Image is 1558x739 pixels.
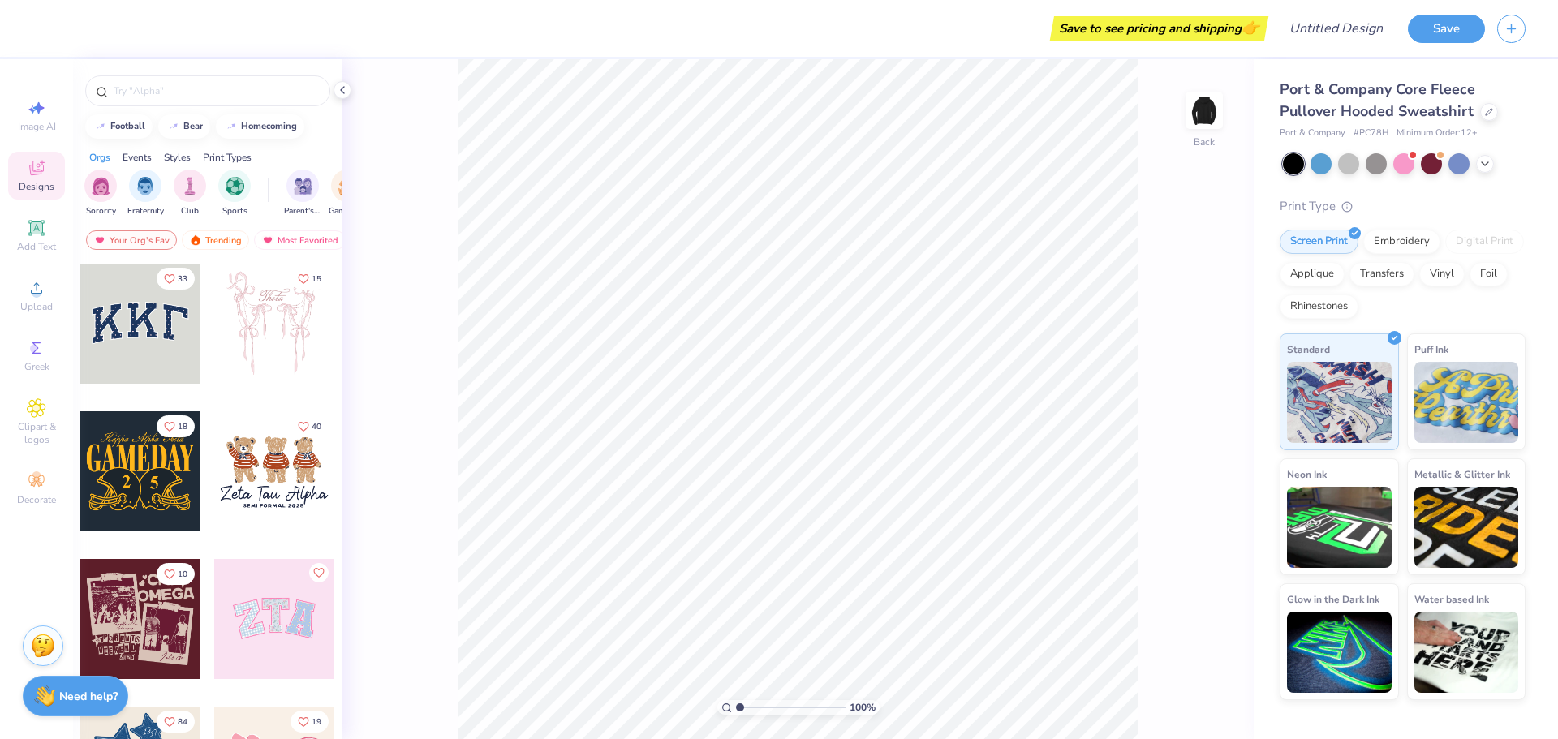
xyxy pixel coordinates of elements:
span: Fraternity [127,205,164,217]
div: Events [123,150,152,165]
button: Like [309,563,329,582]
span: Add Text [17,240,56,253]
img: most_fav.gif [93,234,106,246]
img: Neon Ink [1287,487,1392,568]
div: filter for Parent's Weekend [284,170,321,217]
button: filter button [84,170,117,217]
span: Greek [24,360,49,373]
span: Sports [222,205,247,217]
div: Your Org's Fav [86,230,177,250]
span: # PC78H [1354,127,1388,140]
img: Puff Ink [1414,362,1519,443]
div: Save to see pricing and shipping [1054,16,1264,41]
img: Club Image [181,177,199,195]
div: Back [1194,135,1215,149]
img: Glow in the Dark Ink [1287,612,1392,693]
img: Sports Image [226,177,244,195]
div: Print Type [1280,197,1526,216]
div: Orgs [89,150,110,165]
div: Embroidery [1363,230,1440,254]
div: Screen Print [1280,230,1358,254]
button: Like [157,711,195,733]
span: Club [181,205,199,217]
div: Foil [1470,262,1508,286]
input: Untitled Design [1276,12,1396,45]
span: Decorate [17,493,56,506]
img: Game Day Image [338,177,357,195]
span: Standard [1287,341,1330,358]
span: Designs [19,180,54,193]
div: Digital Print [1445,230,1524,254]
div: football [110,122,145,131]
span: 10 [178,570,187,578]
div: Applique [1280,262,1345,286]
span: Puff Ink [1414,341,1448,358]
input: Try "Alpha" [112,83,320,99]
span: Upload [20,300,53,313]
div: Transfers [1349,262,1414,286]
span: Port & Company [1280,127,1345,140]
div: bear [183,122,203,131]
div: Trending [182,230,249,250]
span: Clipart & logos [8,420,65,446]
img: trending.gif [189,234,202,246]
span: Neon Ink [1287,466,1327,483]
div: filter for Fraternity [127,170,164,217]
img: Fraternity Image [136,177,154,195]
span: 100 % [850,700,876,715]
div: Styles [164,150,191,165]
img: Sorority Image [92,177,110,195]
img: trend_line.gif [225,122,238,131]
button: Like [157,415,195,437]
div: filter for Sports [218,170,251,217]
div: homecoming [241,122,297,131]
span: Water based Ink [1414,591,1489,608]
img: Back [1188,94,1220,127]
button: football [85,114,153,139]
span: Game Day [329,205,366,217]
img: Standard [1287,362,1392,443]
img: most_fav.gif [261,234,274,246]
button: Like [291,268,329,290]
div: Most Favorited [254,230,346,250]
button: homecoming [216,114,304,139]
button: Like [291,415,329,437]
span: Port & Company Core Fleece Pullover Hooded Sweatshirt [1280,79,1475,121]
span: 👉 [1242,18,1259,37]
span: 40 [312,423,321,431]
span: Glow in the Dark Ink [1287,591,1379,608]
div: filter for Sorority [84,170,117,217]
div: filter for Club [174,170,206,217]
button: filter button [174,170,206,217]
span: 18 [178,423,187,431]
span: Sorority [86,205,116,217]
span: 84 [178,718,187,726]
span: Image AI [18,120,56,133]
span: Parent's Weekend [284,205,321,217]
div: Vinyl [1419,262,1465,286]
span: 19 [312,718,321,726]
img: Water based Ink [1414,612,1519,693]
button: bear [158,114,210,139]
button: Save [1408,15,1485,43]
img: Parent's Weekend Image [294,177,312,195]
span: Minimum Order: 12 + [1397,127,1478,140]
div: filter for Game Day [329,170,366,217]
div: Rhinestones [1280,294,1358,319]
button: filter button [284,170,321,217]
img: Metallic & Glitter Ink [1414,487,1519,568]
button: Like [157,268,195,290]
img: trend_line.gif [94,122,107,131]
span: Metallic & Glitter Ink [1414,466,1510,483]
button: Like [157,563,195,585]
span: 33 [178,275,187,283]
button: Like [291,711,329,733]
button: filter button [329,170,366,217]
div: Print Types [203,150,252,165]
button: filter button [127,170,164,217]
span: 15 [312,275,321,283]
img: trend_line.gif [167,122,180,131]
button: filter button [218,170,251,217]
strong: Need help? [59,689,118,704]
